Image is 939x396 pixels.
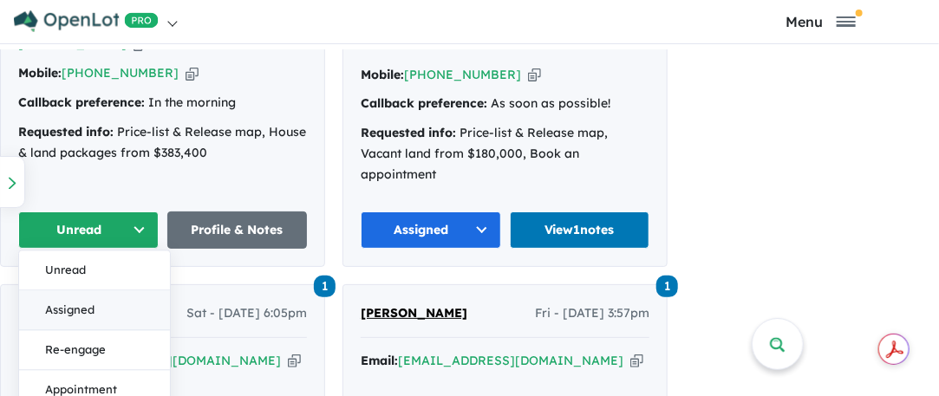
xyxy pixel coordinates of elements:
span: [PERSON_NAME] [361,305,467,321]
strong: Requested info: [361,125,456,140]
div: Price-list & Release map, Vacant land from $180,000, Book an appointment [361,123,649,185]
button: Assigned [19,290,170,330]
span: Sat - [DATE] 6:05pm [186,303,307,324]
span: Fri - [DATE] 3:57pm [535,303,649,324]
div: As soon as possible! [361,94,649,114]
button: Toggle navigation [707,13,935,29]
button: Unread [19,250,170,290]
span: 1 [314,276,336,297]
div: Price-list & Release map, House & land packages from $383,400 [18,122,307,164]
button: Copy [630,352,643,370]
button: Assigned [361,211,501,249]
button: Unread [18,211,159,249]
a: [PHONE_NUMBER] [62,65,179,81]
strong: Mobile: [361,67,404,82]
a: [EMAIL_ADDRESS][DOMAIN_NAME] [398,353,623,368]
button: Copy [186,64,199,82]
a: 1 [314,274,336,297]
strong: Callback preference: [18,94,145,110]
button: Copy [288,352,301,370]
a: View1notes [510,211,650,249]
button: Copy [528,66,541,84]
strong: Requested info: [18,124,114,140]
a: [PERSON_NAME] [361,303,467,324]
strong: Email: [361,353,398,368]
strong: Mobile: [18,65,62,81]
div: In the morning [18,93,307,114]
span: 1 [656,276,678,297]
strong: Callback preference: [361,95,487,111]
a: [PHONE_NUMBER] [404,67,521,82]
a: Profile & Notes [167,211,308,249]
img: Openlot PRO Logo White [14,10,159,32]
a: 1 [656,274,678,297]
button: Re-engage [19,330,170,370]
